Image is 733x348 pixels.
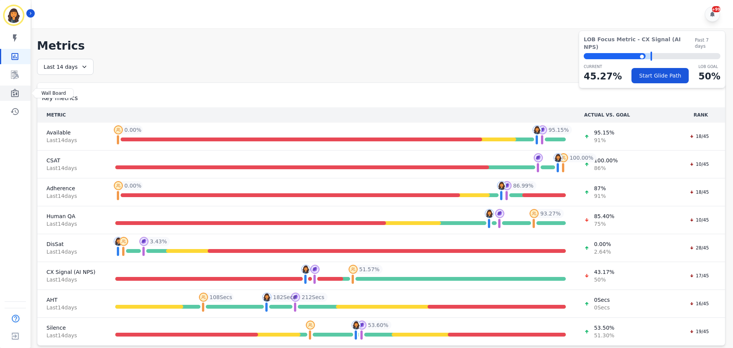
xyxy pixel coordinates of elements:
[47,220,97,228] span: Last 14 day s
[368,321,388,329] span: 53.60 %
[359,265,379,273] span: 51.57 %
[47,268,97,276] span: CX Signal (AI NPS)
[310,265,320,274] img: profile-pic
[540,210,560,217] span: 93.27 %
[497,181,506,190] img: profile-pic
[139,237,149,246] img: profile-pic
[594,268,614,276] span: 43.17 %
[584,64,622,70] p: CURRENT
[47,157,97,164] span: CSAT
[37,59,94,75] div: Last 14 days
[47,332,97,339] span: Last 14 day s
[47,296,97,304] span: AHT
[352,320,361,330] img: profile-pic
[124,126,141,134] span: 0.00 %
[502,181,512,190] img: profile-pic
[47,240,97,248] span: DisSat
[686,328,713,335] div: 19/45
[114,125,123,134] img: profile-pic
[686,244,713,252] div: 28/45
[594,129,614,136] span: 95.15 %
[495,209,504,218] img: profile-pic
[530,209,539,218] img: profile-pic
[699,70,720,83] p: 50 %
[47,185,97,192] span: Adherence
[47,248,97,256] span: Last 14 day s
[5,6,23,24] img: Bordered avatar
[559,153,568,162] img: profile-pic
[686,133,713,140] div: 18/45
[594,185,606,192] span: 87 %
[534,153,543,162] img: profile-pic
[306,320,315,330] img: profile-pic
[47,304,97,311] span: Last 14 day s
[594,136,614,144] span: 91 %
[549,126,569,134] span: 95.15 %
[47,212,97,220] span: Human QA
[584,53,646,59] div: ⬤
[291,293,300,302] img: profile-pic
[262,293,271,302] img: profile-pic
[594,220,614,228] span: 75 %
[47,136,97,144] span: Last 14 day s
[699,64,720,70] p: LOB Goal
[37,39,725,53] h1: Metrics
[686,300,713,308] div: 16/45
[37,107,106,123] th: METRIC
[150,238,167,245] span: 3.43 %
[349,265,358,274] img: profile-pic
[124,182,141,189] span: 0.00 %
[357,320,366,330] img: profile-pic
[584,70,622,83] p: 45.27 %
[594,240,611,248] span: 0.00 %
[273,293,295,301] span: 182 Secs
[686,216,713,224] div: 10/45
[575,107,676,123] th: ACTUAL VS. GOAL
[695,37,720,49] span: Past 7 days
[42,94,78,103] span: Key metrics
[686,160,713,168] div: 10/45
[114,237,123,246] img: profile-pic
[47,192,97,200] span: Last 14 day s
[594,192,606,200] span: 91 %
[594,324,614,332] span: 53.50 %
[119,237,128,246] img: profile-pic
[686,272,713,280] div: 17/45
[533,125,542,134] img: profile-pic
[554,153,563,162] img: profile-pic
[594,304,610,311] span: 0 Secs
[594,212,614,220] span: 85.40 %
[594,276,614,283] span: 50 %
[594,332,614,339] span: 51.30 %
[570,154,593,162] span: 100.00 %
[47,276,97,283] span: Last 14 day s
[538,125,547,134] img: profile-pic
[594,164,618,172] span: 86 %
[485,209,494,218] img: profile-pic
[594,157,618,164] span: 100.00 %
[199,293,208,302] img: profile-pic
[513,182,533,189] span: 86.99 %
[47,324,97,332] span: Silence
[301,265,310,274] img: profile-pic
[631,68,689,83] button: Start Glide Path
[676,107,725,123] th: RANK
[584,36,695,51] span: LOB Focus Metric - CX Signal (AI NPS)
[47,129,97,136] span: Available
[712,6,720,12] div: +99
[302,293,324,301] span: 212 Secs
[594,248,611,256] span: 2.64 %
[47,164,97,172] span: Last 14 day s
[686,188,713,196] div: 18/45
[210,293,232,301] span: 108 Secs
[114,181,123,190] img: profile-pic
[594,296,610,304] span: 0 Secs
